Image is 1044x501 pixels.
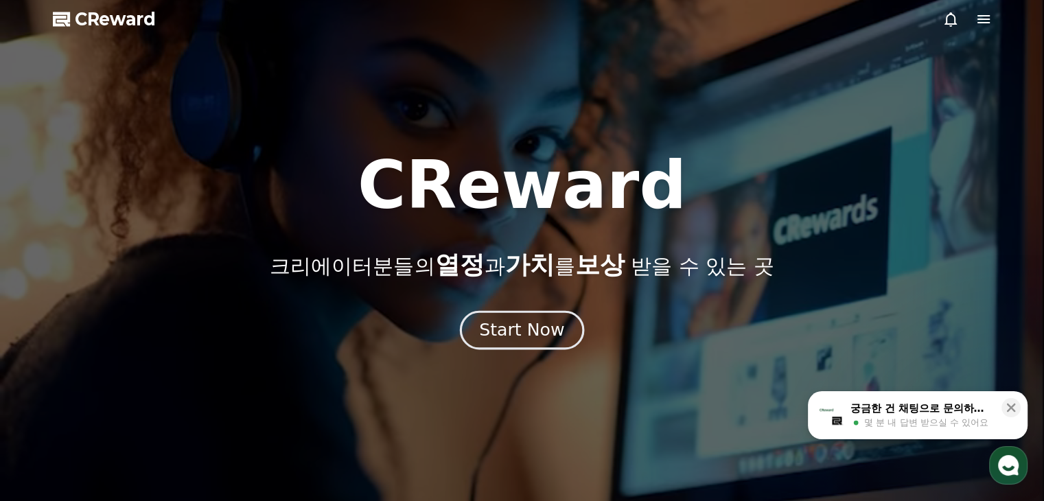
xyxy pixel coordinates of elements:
a: Start Now [463,325,581,338]
span: 보상 [575,250,624,279]
span: 대화 [126,408,142,419]
span: CReward [75,8,156,30]
button: Start Now [460,311,584,350]
p: 크리에이터분들의 과 를 받을 수 있는 곳 [270,251,774,279]
a: 설정 [177,387,264,421]
a: CReward [53,8,156,30]
span: 설정 [212,408,229,419]
div: Start Now [479,318,564,342]
h1: CReward [358,152,686,218]
a: 대화 [91,387,177,421]
span: 열정 [434,250,484,279]
span: 홈 [43,408,51,419]
a: 홈 [4,387,91,421]
span: 가치 [504,250,554,279]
